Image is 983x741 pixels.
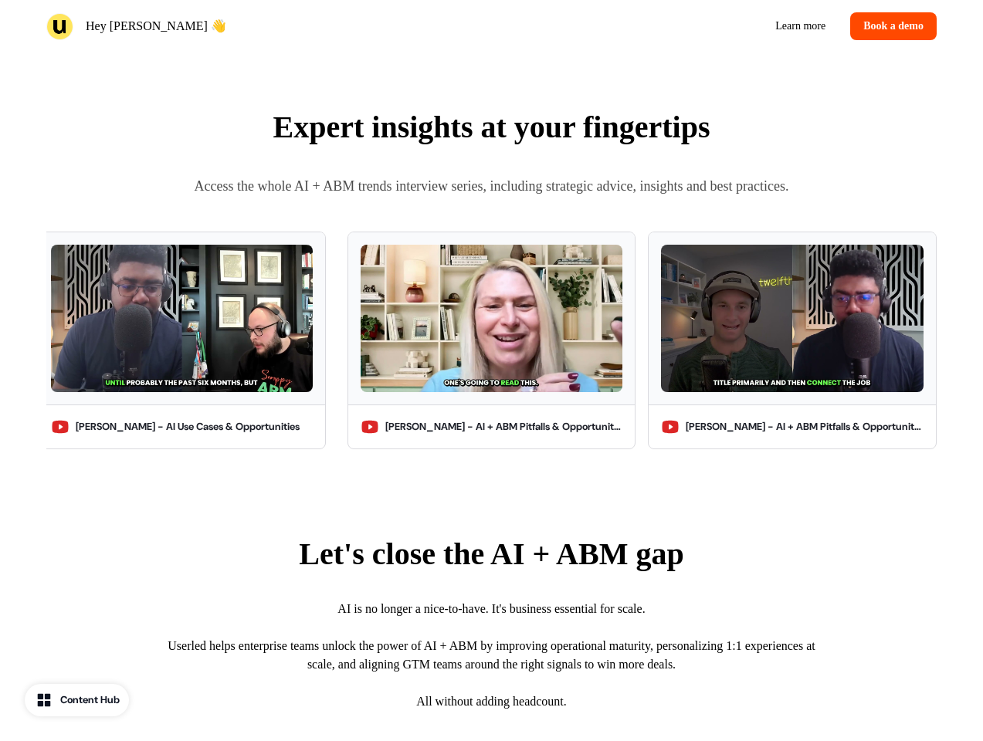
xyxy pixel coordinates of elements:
p: AI is no longer a nice-to-have. It's business essential for scale. Userled helps enterprise teams... [168,600,816,711]
div: [PERSON_NAME] - AI + ABM Pitfalls & Opportunities [385,419,622,435]
button: Joanna Moss - AI + ABM Pitfalls & Opportunities[PERSON_NAME] - AI + ABM Pitfalls & Opportunities [347,232,636,449]
button: Book a demo [850,12,937,40]
div: [PERSON_NAME] - AI + ABM Pitfalls & Opportunities [686,419,923,435]
button: Mason Cosby - AI Use Cases & Opportunities[PERSON_NAME] - AI Use Cases & Opportunities [38,232,326,449]
p: Expert insights at your fingertips [46,104,937,151]
img: Mason Cosby - AI Use Cases & Opportunities [51,245,313,392]
div: Content Hub [60,692,120,708]
button: Steve Armenti - AI + ABM Pitfalls & Opportunities[PERSON_NAME] - AI + ABM Pitfalls & Opportunities [648,232,936,449]
p: Let's close the AI + ABM gap [299,536,683,572]
p: Access the whole AI + ABM trends interview series, including strategic advice, insights and best ... [46,175,937,198]
p: Hey [PERSON_NAME] 👋 [86,17,226,36]
img: Joanna Moss - AI + ABM Pitfalls & Opportunities [361,245,622,392]
button: Content Hub [25,684,129,716]
img: Steve Armenti - AI + ABM Pitfalls & Opportunities [661,245,923,392]
a: Learn more [763,12,838,40]
div: [PERSON_NAME] - AI Use Cases & Opportunities [76,419,300,435]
